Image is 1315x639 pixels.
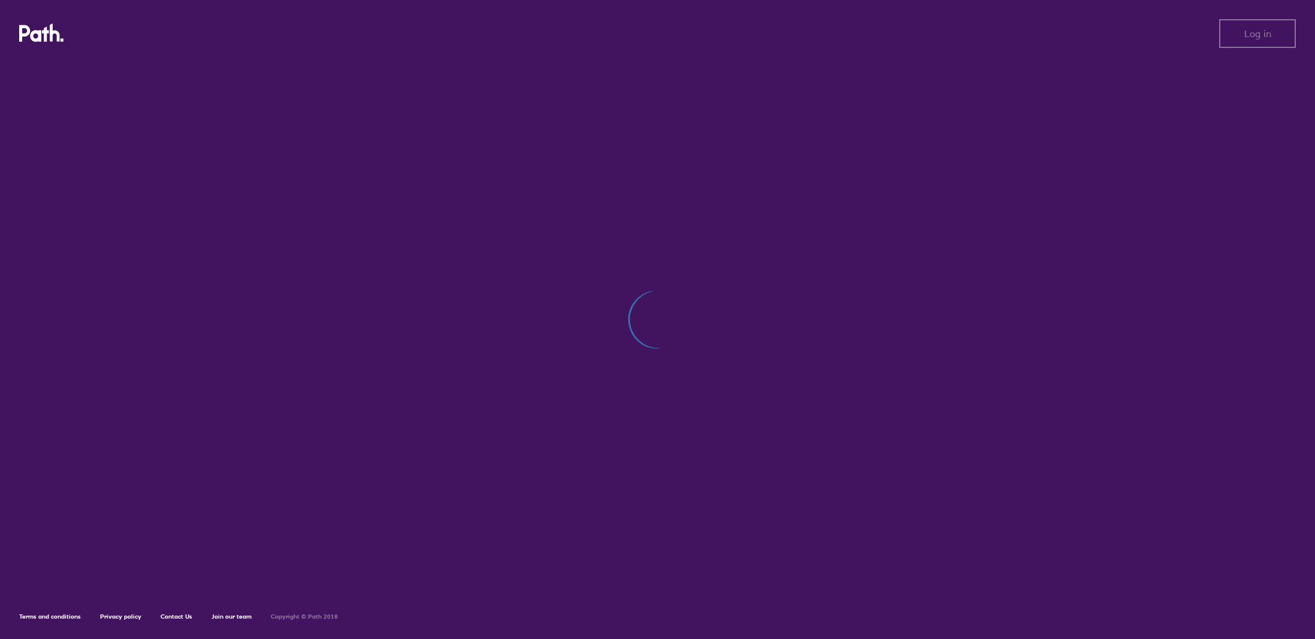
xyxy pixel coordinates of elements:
button: Log in [1219,19,1296,48]
a: Join our team [211,613,252,620]
a: Privacy policy [100,613,141,620]
h6: Copyright © Path 2018 [271,613,338,620]
a: Terms and conditions [19,613,81,620]
a: Contact Us [161,613,192,620]
span: Log in [1244,28,1271,39]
